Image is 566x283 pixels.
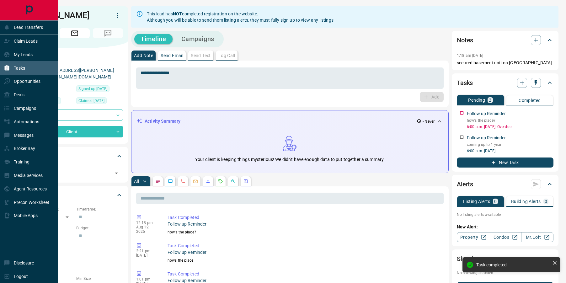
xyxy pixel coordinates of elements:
button: Open [112,169,121,178]
div: Client [26,126,123,137]
h2: Alerts [457,179,473,189]
h2: Showings [457,254,483,264]
p: secured basement unit on [GEOGRAPHIC_DATA] [457,60,553,66]
div: Tue May 20 2025 [76,85,123,94]
span: No Number [93,28,123,38]
p: Areas Searched: [26,244,123,250]
p: 1:01 pm [136,277,158,281]
p: 2:21 pm [136,249,158,253]
button: Campaigns [175,34,221,44]
h2: Notes [457,35,473,45]
textarea: To enrich screen reader interactions, please activate Accessibility in Grammarly extension settings [141,70,439,86]
p: 6:00 a.m. [DATE] [467,148,553,154]
p: 1:18 am [DATE] [457,53,483,58]
a: [EMAIL_ADDRESS][PERSON_NAME][PERSON_NAME][DOMAIN_NAME] [43,68,114,79]
div: Tasks [457,75,553,90]
div: This lead has completed registration on the website. Although you will be able to send them listi... [147,8,334,26]
svg: Notes [155,179,160,184]
p: Listing Alerts [463,199,490,204]
span: Claimed [DATE] [78,98,104,104]
div: Task completed [476,262,550,267]
div: Criteria [26,188,123,203]
p: Task Completed [168,271,441,277]
p: Min Size: [76,276,123,281]
strong: NOT [173,11,182,16]
p: All [134,179,139,184]
p: Budget: [76,225,123,231]
p: Pending [468,98,485,102]
p: hows the place [168,258,441,263]
p: Send Email [161,53,183,58]
p: Follow up Reminder [168,249,441,256]
svg: Lead Browsing Activity [168,179,173,184]
p: New Alert: [457,224,553,230]
div: Notes [457,33,553,48]
div: Tue May 20 2025 [76,97,123,106]
p: Motivation: [26,257,123,263]
p: 12:18 pm [136,221,158,225]
div: Activity Summary- Never [136,115,443,127]
div: Showings [457,251,553,266]
p: how's the place? [467,118,553,123]
a: Mr.Loft [521,232,553,242]
p: Your client is keeping things mysterious! We didn't have enough data to put together a summary. [195,156,385,163]
p: Task Completed [168,214,441,221]
h2: Tasks [457,78,473,88]
button: Timeline [134,34,173,44]
p: Completed [519,98,541,103]
p: Follow up Reminder [168,221,441,227]
h1: [PERSON_NAME] [26,10,103,20]
p: No showings booked [457,270,553,276]
p: [DATE] [136,253,158,258]
svg: Calls [180,179,185,184]
p: Building Alerts [511,199,541,204]
p: Add Note [134,53,153,58]
p: coming up to 1 year! [467,142,553,147]
div: Tags [26,149,123,164]
p: No listing alerts available [457,212,553,217]
p: Follow up Reminder [467,135,506,141]
p: 6:00 a.m. [DATE] - Overdue [467,124,553,130]
a: Condos [489,232,521,242]
a: Property [457,232,489,242]
button: New Task [457,158,553,168]
svg: Listing Alerts [206,179,211,184]
p: 0 [545,199,547,204]
span: Email [60,28,90,38]
p: Aug 12 2025 [136,225,158,234]
svg: Agent Actions [243,179,248,184]
p: Timeframe: [76,206,123,212]
p: Activity Summary [145,118,180,125]
svg: Opportunities [231,179,236,184]
svg: Requests [218,179,223,184]
p: Task Completed [168,243,441,249]
div: Alerts [457,177,553,192]
svg: Emails [193,179,198,184]
p: 2 [489,98,491,102]
p: 0 [494,199,497,204]
p: - Never [423,119,435,124]
span: Signed up [DATE] [78,86,107,92]
p: Follow up Reminder [467,110,506,117]
p: how's the place? [168,229,441,235]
